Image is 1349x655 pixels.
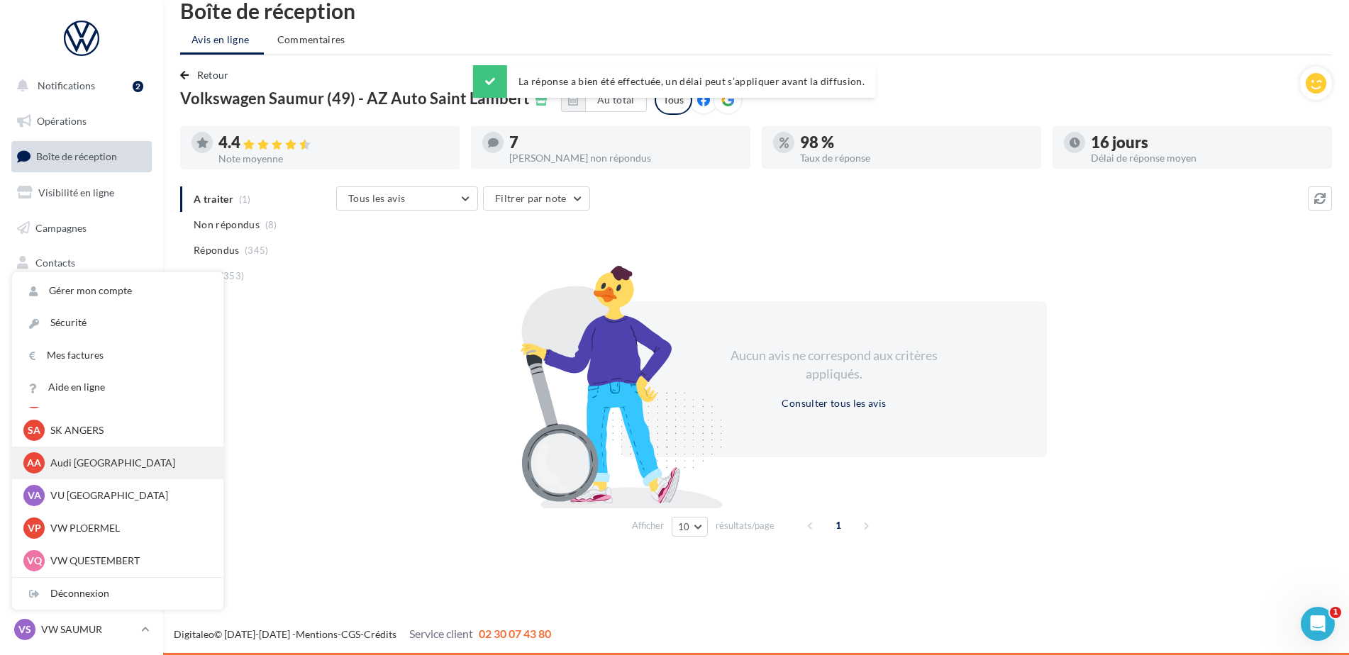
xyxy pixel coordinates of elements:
span: Afficher [632,519,664,532]
div: La réponse a bien été effectuée, un délai peut s’appliquer avant la diffusion. [473,65,876,98]
span: Contacts [35,257,75,269]
span: Non répondus [194,218,260,232]
button: Filtrer par note [483,186,590,211]
span: VS [18,622,31,637]
div: [PERSON_NAME] non répondus [509,153,739,163]
a: VS VW SAUMUR [11,616,152,643]
span: Tous les avis [348,192,406,204]
span: Notifications [38,79,95,91]
span: VQ [27,554,42,568]
p: VU [GEOGRAPHIC_DATA] [50,488,206,503]
span: (8) [265,219,277,230]
div: Taux de réponse [800,153,1030,163]
a: Mentions [296,628,338,640]
span: Service client [409,627,473,640]
button: Retour [180,67,235,84]
a: Boîte de réception [9,141,155,172]
p: VW SAUMUR [41,622,135,637]
a: Médiathèque [9,284,155,313]
span: résultats/page [716,519,775,532]
span: (353) [221,270,245,281]
div: 7 [509,135,739,150]
button: Consulter tous les avis [776,395,892,412]
div: Déconnexion [12,578,223,610]
span: (345) [245,245,269,256]
div: 2 [133,81,143,92]
a: Calendrier [9,319,155,349]
div: 16 jours [1091,135,1321,150]
div: 4.4 [218,135,448,151]
a: Aide en ligne [12,371,223,403]
a: Gérer mon compte [12,275,223,307]
a: Campagnes DataOnDemand [9,401,155,443]
p: Audi [GEOGRAPHIC_DATA] [50,456,206,470]
span: VA [28,488,41,503]
span: Tous [194,269,215,283]
a: Mes factures [12,340,223,371]
a: Digitaleo [174,628,214,640]
span: AA [27,456,41,470]
div: Note moyenne [218,154,448,164]
span: Opérations [37,115,87,127]
span: 02 30 07 43 80 [479,627,551,640]
span: 1 [1330,607,1341,618]
span: Volkswagen Saumur (49) - AZ Auto Saint Lambert [180,91,530,106]
a: Sécurité [12,307,223,339]
p: SK ANGERS [50,423,206,437]
span: VP [28,521,41,535]
span: Visibilité en ligne [38,186,114,198]
button: Tous les avis [336,186,478,211]
a: Contacts [9,248,155,278]
div: Délai de réponse moyen [1091,153,1321,163]
button: 10 [672,517,708,537]
p: VW PLOERMEL [50,521,206,535]
div: Aucun avis ne correspond aux critères appliqués. [712,347,956,383]
span: Répondus [194,243,240,257]
p: VW QUESTEMBERT [50,554,206,568]
span: Campagnes [35,221,87,233]
a: Crédits [364,628,396,640]
span: Boîte de réception [36,150,117,162]
a: CGS [341,628,360,640]
span: SA [28,423,40,437]
iframe: Intercom live chat [1301,607,1335,641]
button: Notifications 2 [9,71,149,101]
a: Campagnes [9,213,155,243]
span: © [DATE]-[DATE] - - - [174,628,551,640]
a: PLV et print personnalisable [9,354,155,396]
span: 10 [678,521,690,532]
span: Retour [197,69,229,81]
div: 98 % [800,135,1030,150]
span: 1 [827,514,850,537]
span: Commentaires [277,33,345,47]
a: Visibilité en ligne [9,178,155,208]
a: Opérations [9,106,155,136]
